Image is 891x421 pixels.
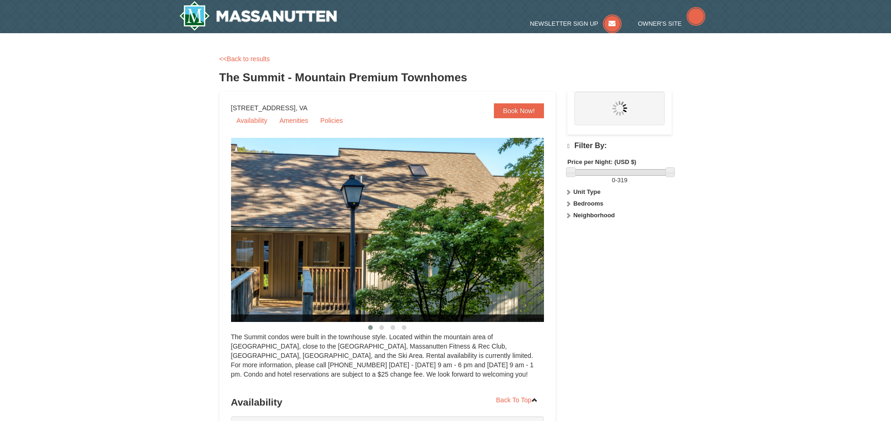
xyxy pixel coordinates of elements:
[573,200,603,207] strong: Bedrooms
[490,393,544,407] a: Back To Top
[179,1,337,31] img: Massanutten Resort Logo
[231,332,544,388] div: The Summit condos were built in the townhouse style. Located within the mountain area of [GEOGRAP...
[573,188,601,195] strong: Unit Type
[494,103,544,118] a: Book Now!
[315,114,348,128] a: Policies
[530,20,598,27] span: Newsletter Sign Up
[573,212,615,219] strong: Neighborhood
[274,114,313,128] a: Amenities
[219,55,270,63] a: <<Back to results
[612,177,615,184] span: 0
[530,20,622,27] a: Newsletter Sign Up
[219,68,672,87] h3: The Summit - Mountain Premium Townhomes
[567,176,672,185] label: -
[231,114,273,128] a: Availability
[617,177,628,184] span: 319
[567,142,672,150] h4: Filter By:
[179,1,337,31] a: Massanutten Resort
[231,138,568,322] img: 19219034-1-0eee7e00.jpg
[612,101,627,116] img: wait.gif
[231,393,544,412] h3: Availability
[638,20,682,27] span: Owner's Site
[638,20,705,27] a: Owner's Site
[567,158,636,165] strong: Price per Night: (USD $)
